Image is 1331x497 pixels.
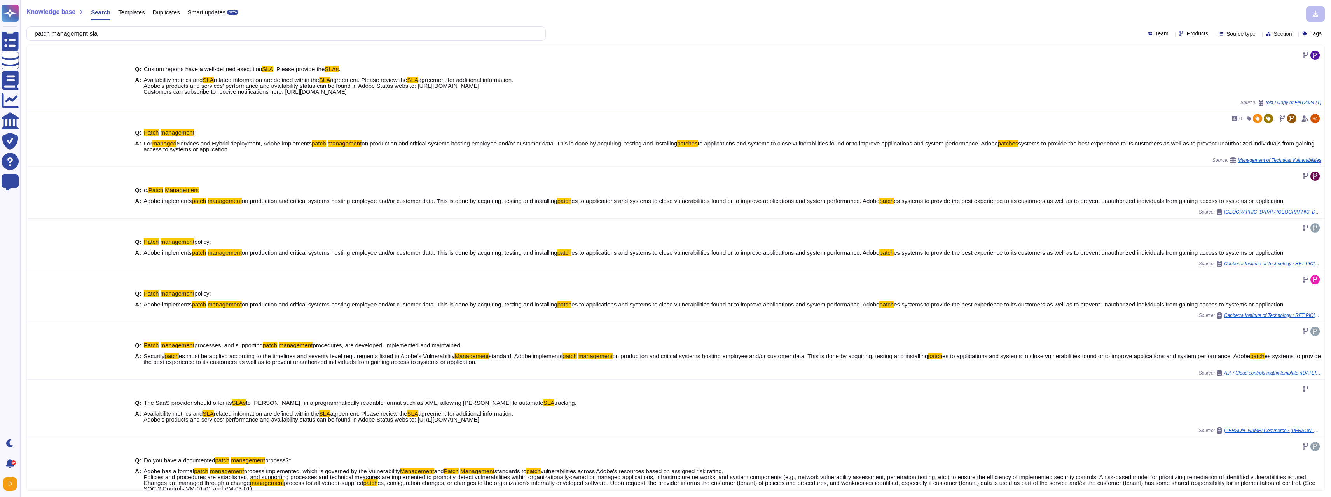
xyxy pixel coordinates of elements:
[1155,31,1169,36] span: Team
[1238,158,1321,163] span: Management of Technical Vulnerabilities
[250,479,284,486] mark: management
[400,468,434,474] mark: Management
[135,457,141,463] b: Q:
[135,250,141,255] b: A:
[161,129,195,136] mark: management
[894,301,1285,308] span: es systems to provide the best experience to its customers as well as to prevent unauthorized ind...
[143,410,203,417] span: Availability metrics and
[144,187,148,193] span: c.
[143,77,203,83] span: Availability metrics and
[434,468,444,474] span: and
[135,140,141,152] b: A:
[135,77,141,94] b: A:
[557,301,572,308] mark: patch
[26,9,75,15] span: Knowledge base
[246,399,543,406] span: to [PERSON_NAME]` in a programmatically readable format such as XML, allowing [PERSON_NAME] to au...
[227,10,238,15] div: BETA
[262,66,273,72] mark: SLA
[231,457,265,464] mark: management
[319,410,330,417] mark: SLA
[153,9,180,15] span: Duplicates
[161,238,195,245] mark: management
[143,410,513,423] span: agreement for additional information. Adobe's products and services' performance and availability...
[407,410,418,417] mark: SLA
[161,290,195,297] mark: management
[339,66,340,72] span: .
[543,399,554,406] mark: SLA
[571,249,879,256] span: es to applications and systems to close vulnerabilities found or to improve applications and syst...
[194,238,211,245] span: policy:
[143,353,164,359] span: Security
[135,290,141,296] b: Q:
[164,353,179,359] mark: patch
[143,140,152,147] span: For
[144,129,159,136] mark: Patch
[91,9,110,15] span: Search
[143,468,194,474] span: Adobe has a formal
[330,410,407,417] span: agreement. Please review the
[135,468,141,492] b: A:
[928,353,942,359] mark: patch
[135,187,141,193] b: Q:
[319,77,330,83] mark: SLA
[144,290,159,297] mark: Patch
[194,290,211,297] span: policy:
[460,468,494,474] mark: Management
[135,66,141,72] b: Q:
[143,140,1314,152] span: systems to provide the best experience to its customers as well as to prevent unauthorized indivi...
[557,249,572,256] mark: patch
[1199,261,1321,267] span: Source:
[179,353,454,359] span: es must be applied according to the timelines and severity level requirements listed in Adobe's V...
[554,399,576,406] span: tracking.
[242,249,557,256] span: on production and critical systems hosting employee and/or customer data. This is done by acquiri...
[214,77,319,83] span: related information are defined within the
[143,249,192,256] span: Adobe implements
[494,468,527,474] span: standards to
[1310,31,1322,36] span: Tags
[1224,210,1321,214] span: [GEOGRAPHIC_DATA] / [GEOGRAPHIC_DATA] Questionnaire
[135,301,141,307] b: A:
[677,140,698,147] mark: patches
[1187,31,1208,36] span: Products
[613,353,928,359] span: on production and critical systems hosting employee and/or customer data. This is done by acquiri...
[1199,209,1321,215] span: Source:
[1224,313,1321,318] span: Canberra Institute of Technology / RFT PICI0008264 Appendix 1 to Attachment B Provider Capability...
[698,140,998,147] span: to applications and systems to close vulnerabilities found or to improve applications and system ...
[407,77,418,83] mark: SLA
[279,342,313,348] mark: management
[215,457,229,464] mark: patch
[1224,371,1321,375] span: AIA / Cloud controls matrix template ([DATE]) (1)
[208,301,242,308] mark: management
[1239,116,1242,121] span: 0
[363,479,378,486] mark: patch
[152,140,177,147] mark: managed
[2,475,23,492] button: user
[526,468,541,474] mark: patch
[325,66,339,72] mark: SLAs
[143,301,192,308] span: Adobe implements
[330,77,407,83] span: agreement. Please review the
[214,410,319,417] span: related information are defined within the
[489,353,562,359] span: standard. Adobe implements
[242,198,557,204] span: on production and critical systems hosting employee and/or customer data. This is done by acquiri...
[144,342,159,348] mark: Patch
[313,342,462,348] span: procedures, are developed, implemented and maintained.
[312,140,326,147] mark: patch
[362,140,677,147] span: on production and critical systems hosting employee and/or customer data. This is done by acquiri...
[144,399,232,406] span: The SaaS provider should offer its
[1250,353,1265,359] mark: patch
[176,140,312,147] span: Services and Hybrid deployment, Adobe implements
[135,129,141,135] b: Q:
[135,198,141,204] b: A:
[1240,100,1321,106] span: Source:
[1212,157,1321,163] span: Source:
[135,239,141,245] b: Q:
[135,411,141,422] b: A:
[1224,261,1321,266] span: Canberra Institute of Technology / RFT PICI0008264 Appendix 1 to Attachment B Provider Capability...
[135,342,141,348] b: Q:
[192,301,206,308] mark: patch
[265,457,291,464] span: process?*
[11,460,16,465] div: 9+
[1310,114,1320,123] img: user
[194,468,208,474] mark: patch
